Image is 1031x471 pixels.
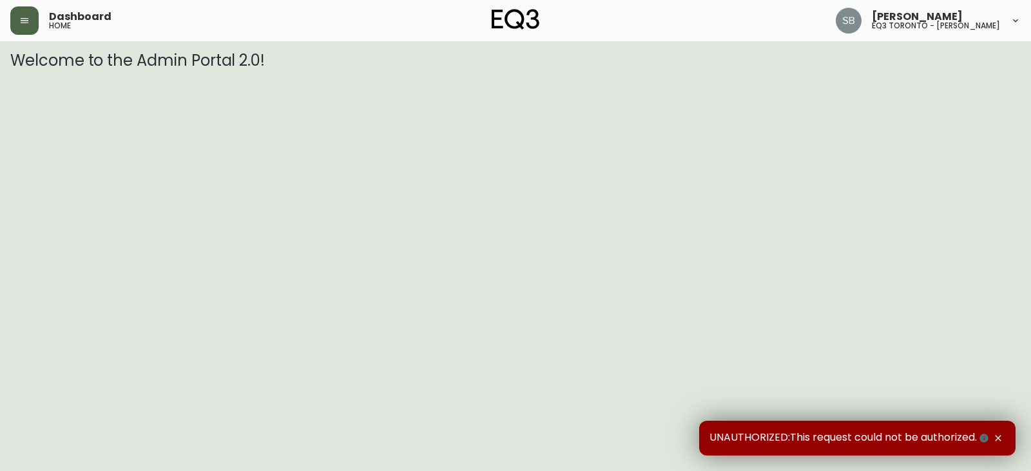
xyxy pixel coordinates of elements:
[709,431,991,445] span: UNAUTHORIZED:This request could not be authorized.
[836,8,862,34] img: 62e4f14275e5c688c761ab51c449f16a
[10,52,1021,70] h3: Welcome to the Admin Portal 2.0!
[872,22,1000,30] h5: eq3 toronto - [PERSON_NAME]
[49,12,111,22] span: Dashboard
[492,9,539,30] img: logo
[49,22,71,30] h5: home
[872,12,963,22] span: [PERSON_NAME]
